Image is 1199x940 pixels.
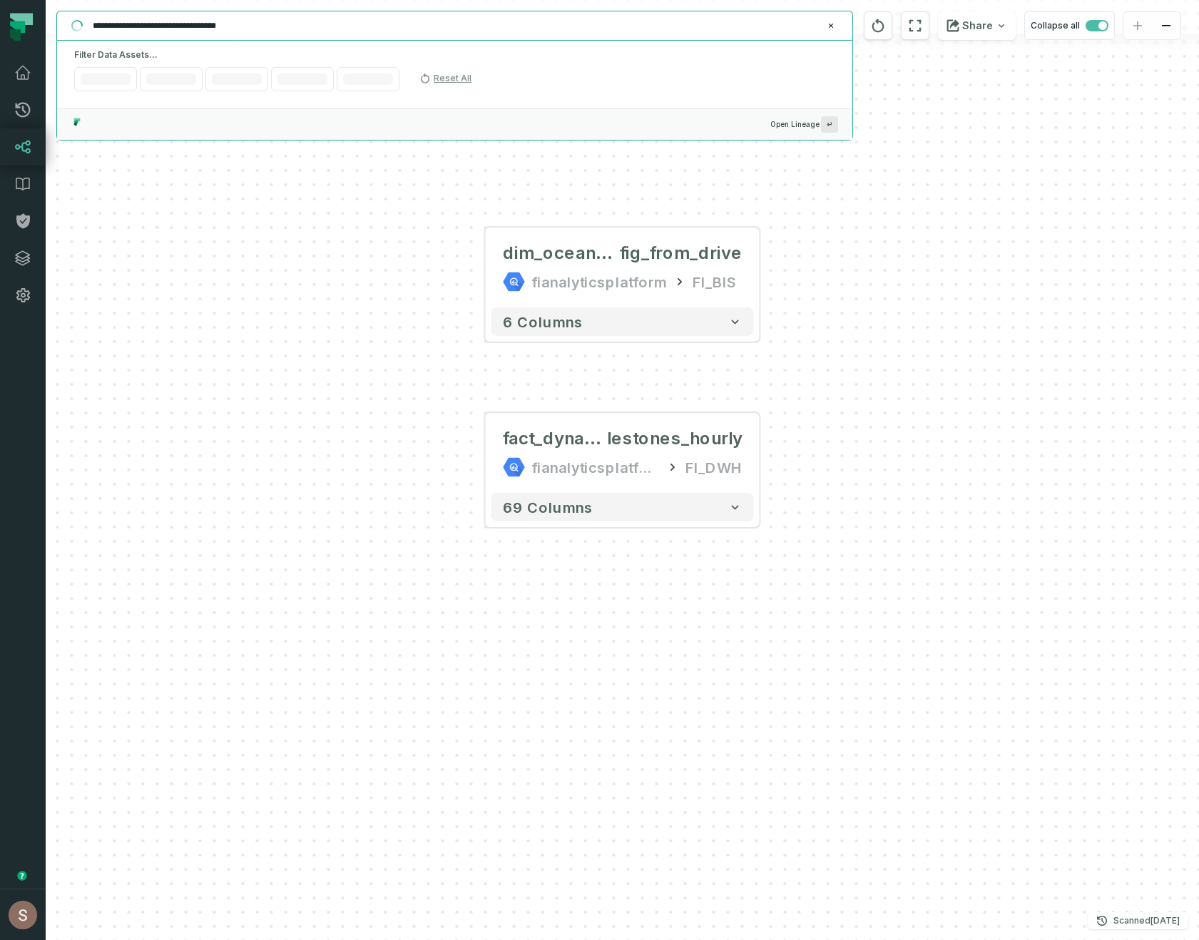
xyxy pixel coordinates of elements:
[1024,11,1115,40] button: Collapse all
[620,242,743,265] span: fig_from_drive
[824,19,838,33] button: Clear search query
[414,67,477,90] button: Reset All
[607,427,743,450] span: lestones_hourly
[9,901,37,929] img: avatar of Shay Gafniel
[503,427,743,450] div: fact_dynamic_offer_milestones_hourly
[503,313,583,330] span: 6 columns
[693,270,737,293] div: FI_BIS
[503,499,593,516] span: 69 columns
[938,11,1016,40] button: Share
[1088,912,1188,929] button: Scanned[DATE] 8:10:59 AM
[770,116,838,133] span: Open Lineage
[503,427,607,450] span: fact_dynamic_offer_mi
[821,116,838,133] span: Press ↵ to add a new Data Asset to the graph
[16,869,29,882] div: Tooltip anchor
[1113,914,1180,928] p: Scanned
[1150,915,1180,926] relative-time: Sep 17, 2025, 8:10 AM GMT+3
[74,49,835,61] h5: Filter Data Assets...
[503,242,743,265] div: dim_ocean_config_from_drive
[503,242,620,265] span: dim_ocean_con
[531,456,660,479] div: fianalyticsplatform
[531,270,667,293] div: fianalyticsplatform
[57,100,852,108] div: Suggestions
[1152,12,1180,40] button: zoom out
[685,456,743,479] div: FI_DWH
